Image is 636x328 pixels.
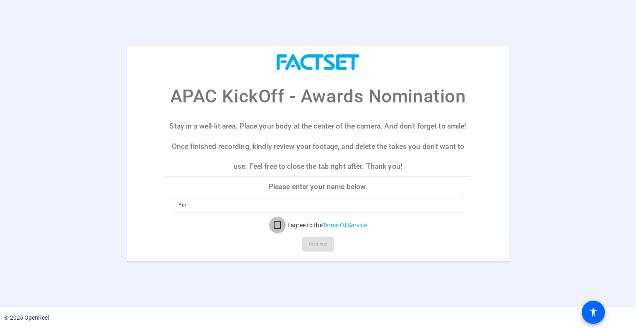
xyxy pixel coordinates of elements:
[286,221,367,229] label: I agree to the
[4,313,49,322] div: © 2025 OpenReel
[277,54,359,70] img: company-logo
[165,116,470,176] p: Stay in a well-lit area. Place your body at the center of the camera. And don't forget to smile! ...
[170,83,466,110] p: APAC KickOff - Awards Nomination
[178,200,457,210] input: Enter your name
[323,222,367,228] a: Terms Of Service
[165,177,470,197] p: Please enter your name below.
[588,307,598,317] mat-icon: accessibility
